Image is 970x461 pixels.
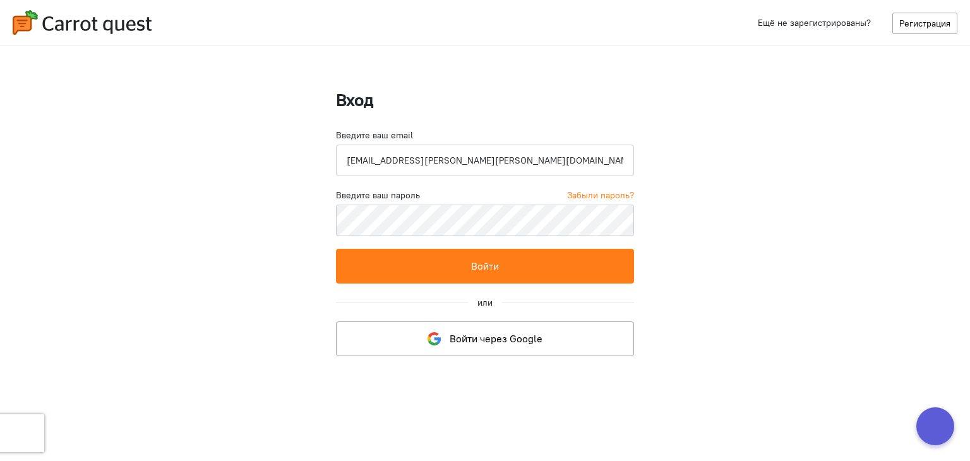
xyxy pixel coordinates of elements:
[758,17,871,28] span: Ещё не зарегистрированы?
[336,129,413,141] label: Введите ваш email
[13,10,152,35] img: carrot-quest-logo.svg
[567,189,634,201] a: Забыли пароль?
[450,332,542,345] span: Войти через Google
[336,145,634,176] input: Электронная почта
[336,88,373,111] strong: Вход
[336,249,634,284] button: Войти
[892,13,957,34] a: Регистрация
[428,332,441,345] img: google-logo.svg
[336,189,420,201] label: Введите ваш пароль
[477,296,493,309] div: или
